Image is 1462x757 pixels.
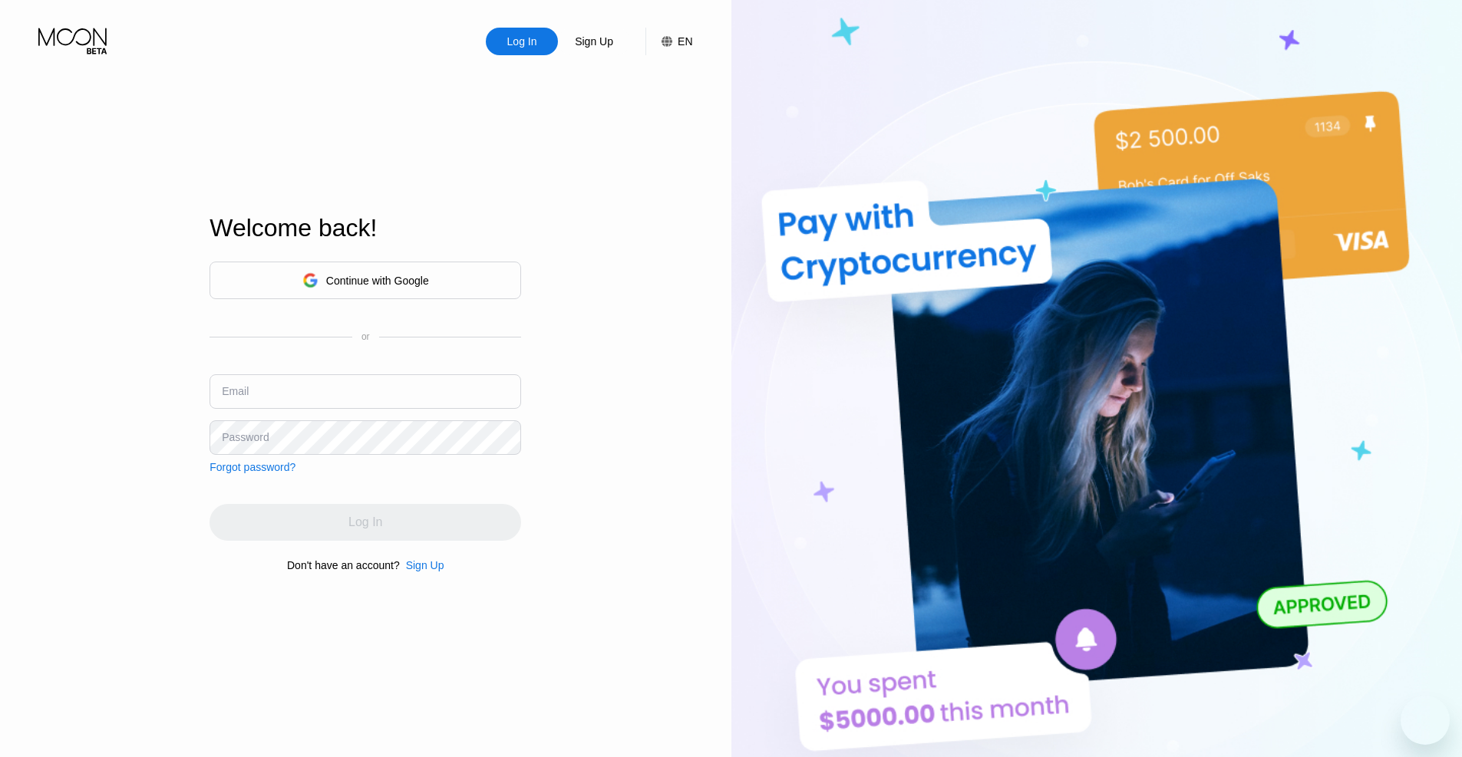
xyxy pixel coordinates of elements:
div: Sign Up [406,559,444,571]
div: Email [222,385,249,397]
div: Password [222,431,269,443]
div: EN [678,35,692,48]
div: Don't have an account? [287,559,400,571]
iframe: Button to launch messaging window [1401,696,1450,745]
div: Sign Up [558,28,630,55]
div: Forgot password? [210,461,295,473]
div: EN [645,28,692,55]
div: Log In [486,28,558,55]
div: Log In [506,34,539,49]
div: Continue with Google [326,275,429,287]
div: Continue with Google [210,262,521,299]
div: or [361,331,370,342]
div: Sign Up [400,559,444,571]
div: Sign Up [573,34,615,49]
div: Welcome back! [210,214,521,242]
